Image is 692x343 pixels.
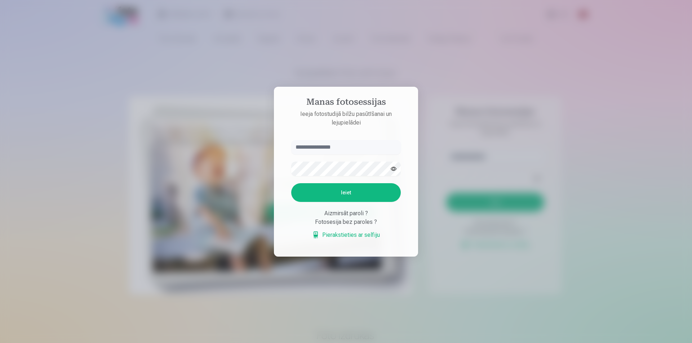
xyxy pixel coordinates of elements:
div: Fotosesija bez paroles ? [291,218,401,226]
p: Ieeja fotostudijā bilžu pasūtīšanai un lejupielādei [284,110,408,127]
button: Ieiet [291,183,401,202]
h4: Manas fotosessijas [284,97,408,110]
a: Pierakstieties ar selfiju [312,231,380,239]
div: Aizmirsāt paroli ? [291,209,401,218]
